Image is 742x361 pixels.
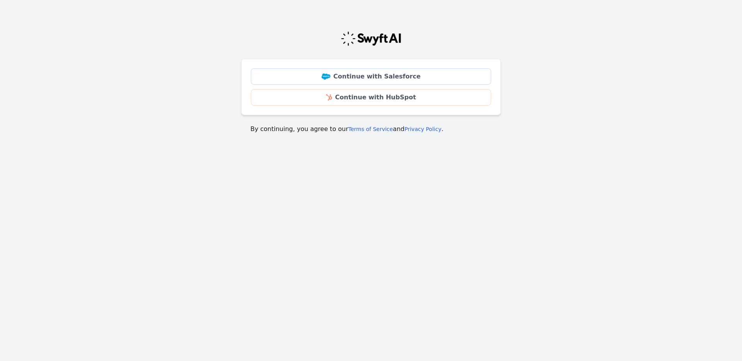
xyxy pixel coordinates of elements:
[251,68,491,85] a: Continue with Salesforce
[405,126,441,132] a: Privacy Policy
[322,73,330,80] img: Salesforce
[348,126,393,132] a: Terms of Service
[250,124,492,134] p: By continuing, you agree to our and .
[251,89,491,106] a: Continue with HubSpot
[340,31,402,46] img: Swyft Logo
[326,94,332,100] img: HubSpot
